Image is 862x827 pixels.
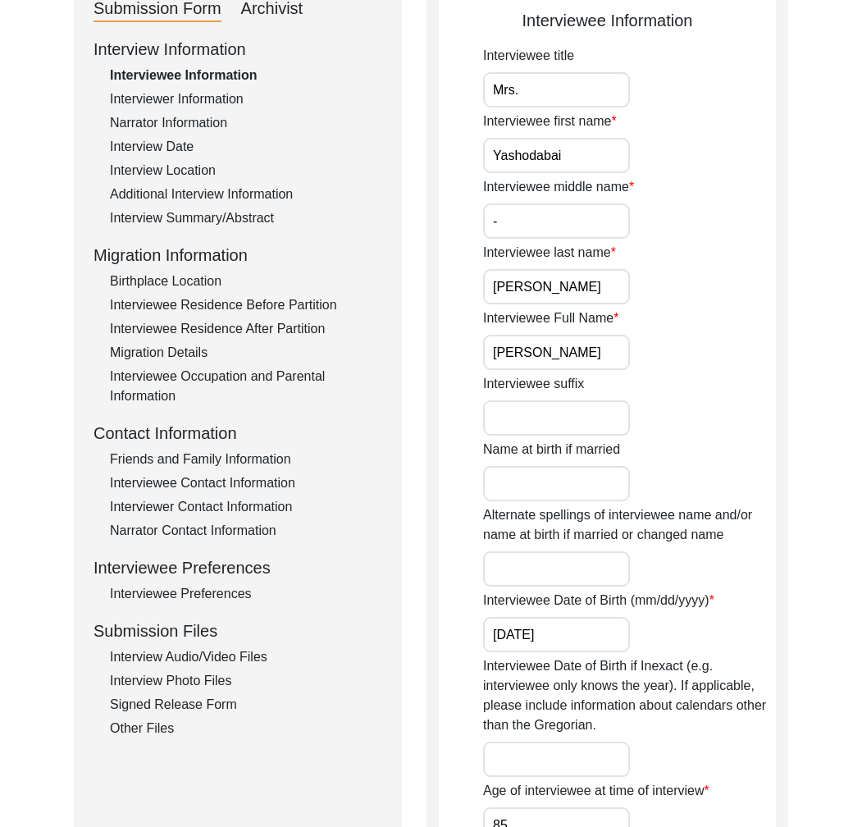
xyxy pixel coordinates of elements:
div: Additional Interview Information [110,185,382,204]
div: Narrator Contact Information [110,521,382,541]
div: Migration Details [110,343,382,363]
div: Interviewee Information [110,66,382,85]
div: Interviewee Information [439,8,776,33]
div: Friends and Family Information [110,450,382,469]
label: Interviewee last name [483,243,616,263]
div: Narrator Information [110,113,382,133]
div: Interviewer Contact Information [110,497,382,517]
div: Interviewee Contact Information [110,473,382,493]
label: Name at birth if married [483,440,620,459]
div: Signed Release Form [110,695,382,715]
div: Interviewee Preferences [110,584,382,604]
label: Interviewee first name [483,112,617,131]
label: Interviewee middle name [483,177,634,197]
div: Interview Date [110,137,382,157]
div: Interview Summary/Abstract [110,208,382,228]
div: Interviewee Residence Before Partition [110,295,382,315]
div: Other Files [110,719,382,738]
label: Interviewee Full Name [483,308,618,328]
label: Interviewee Date of Birth if Inexact (e.g. interviewee only knows the year). If applicable, pleas... [483,656,776,735]
div: Birthplace Location [110,272,382,291]
div: Submission Files [93,619,382,643]
div: Interview Photo Files [110,671,382,691]
div: Interviewee Occupation and Parental Information [110,367,382,406]
div: Interviewer Information [110,89,382,109]
div: Interview Location [110,161,382,180]
div: Migration Information [93,243,382,267]
label: Interviewee Date of Birth (mm/dd/yyyy) [483,591,714,610]
div: Interviewee Residence After Partition [110,319,382,339]
div: Interview Audio/Video Files [110,647,382,667]
label: Alternate spellings of interviewee name and/or name at birth if married or changed name [483,505,776,545]
div: Interview Information [93,37,382,62]
label: Age of interviewee at time of interview [483,781,709,801]
label: Interviewee title [483,46,574,66]
div: Interviewee Preferences [93,555,382,580]
div: Contact Information [93,421,382,445]
label: Interviewee suffix [483,374,584,394]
